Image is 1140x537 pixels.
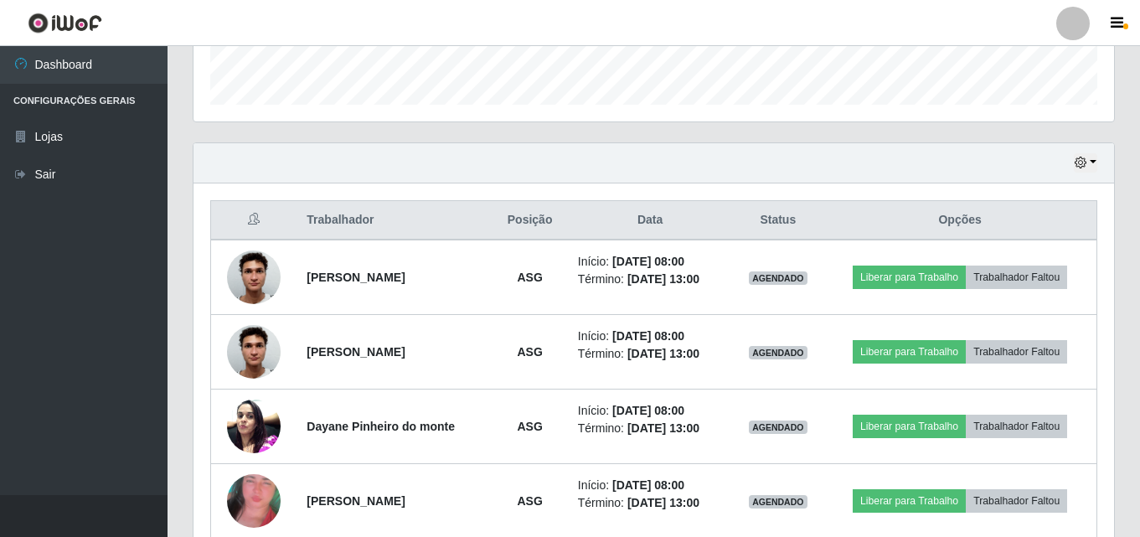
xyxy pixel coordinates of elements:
[227,316,281,387] img: 1742576505946.jpeg
[749,271,807,285] span: AGENDADO
[612,478,684,492] time: [DATE] 08:00
[578,271,723,288] li: Término:
[517,271,542,284] strong: ASG
[578,253,723,271] li: Início:
[578,420,723,437] li: Término:
[853,340,966,364] button: Liberar para Trabalho
[297,201,492,240] th: Trabalhador
[307,420,455,433] strong: Dayane Pinheiro do monte
[578,477,723,494] li: Início:
[966,340,1067,364] button: Trabalhador Faltou
[517,345,542,359] strong: ASG
[578,328,723,345] li: Início:
[578,494,723,512] li: Término:
[627,496,699,509] time: [DATE] 13:00
[853,489,966,513] button: Liberar para Trabalho
[749,346,807,359] span: AGENDADO
[612,329,684,343] time: [DATE] 08:00
[823,201,1096,240] th: Opções
[966,266,1067,289] button: Trabalhador Faltou
[307,345,405,359] strong: [PERSON_NAME]
[517,420,542,433] strong: ASG
[612,255,684,268] time: [DATE] 08:00
[568,201,733,240] th: Data
[227,241,281,312] img: 1742576505946.jpeg
[627,347,699,360] time: [DATE] 13:00
[517,494,542,508] strong: ASG
[749,421,807,434] span: AGENDADO
[749,495,807,509] span: AGENDADO
[578,345,723,363] li: Término:
[28,13,102,34] img: CoreUI Logo
[612,404,684,417] time: [DATE] 08:00
[732,201,823,240] th: Status
[307,271,405,284] strong: [PERSON_NAME]
[966,489,1067,513] button: Trabalhador Faltou
[227,390,281,462] img: 1718338073904.jpeg
[578,402,723,420] li: Início:
[492,201,567,240] th: Posição
[853,415,966,438] button: Liberar para Trabalho
[627,421,699,435] time: [DATE] 13:00
[307,494,405,508] strong: [PERSON_NAME]
[627,272,699,286] time: [DATE] 13:00
[853,266,966,289] button: Liberar para Trabalho
[966,415,1067,438] button: Trabalhador Faltou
